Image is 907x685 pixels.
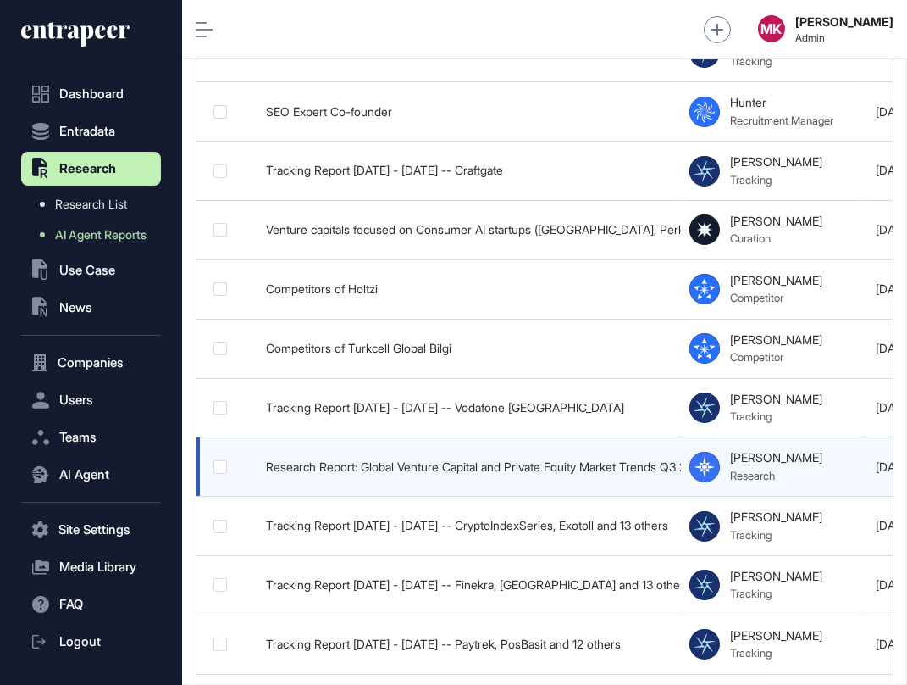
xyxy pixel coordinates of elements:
[21,625,161,659] a: Logout
[266,519,672,532] div: Tracking Report [DATE] - [DATE] -- CryptoIndexSeries, Exotoll and 13 others
[21,346,161,380] button: Companies
[21,253,161,287] button: Use Case
[730,291,822,304] div: Competitor
[21,458,161,492] button: AI Agent
[59,431,97,444] span: Teams
[59,560,136,574] span: Media Library
[730,528,822,542] div: Tracking
[30,220,161,250] a: AI Agent Reports
[266,460,672,474] div: Research Report: Global Venture Capital and Private Equity Market Trends Q3 2025
[30,189,161,220] a: Research List
[21,77,161,111] a: Dashboard
[58,523,130,537] span: Site Settings
[730,469,822,482] div: Research
[730,114,833,127] div: Recruitment Manager
[730,393,822,406] div: [PERSON_NAME]
[55,198,127,211] span: Research List
[795,32,893,44] span: Admin
[730,274,822,287] div: [PERSON_NAME]
[21,383,161,417] button: Users
[730,155,822,169] div: [PERSON_NAME]
[730,570,822,583] div: [PERSON_NAME]
[59,598,83,611] span: FAQ
[59,393,93,407] span: Users
[730,350,822,364] div: Competitor
[730,96,833,109] div: Hunter
[59,125,115,138] span: Entradata
[266,223,672,237] div: Venture capitals focused on Consumer AI startups ([GEOGRAPHIC_DATA], Perk Partnership)
[59,301,92,315] span: News
[266,638,672,651] div: Tracking Report [DATE] - [DATE] -- Paytrek, PosBasit and 12 others
[730,214,822,228] div: [PERSON_NAME]
[730,333,822,347] div: [PERSON_NAME]
[21,588,161,621] button: FAQ
[758,15,785,42] button: MK
[730,629,822,643] div: [PERSON_NAME]
[266,342,672,355] div: Competitors of Turkcell Global Bilgi
[266,105,672,119] div: SEO Expert Co-founder
[21,513,161,547] button: Site Settings
[58,356,124,370] span: Companies
[730,409,822,423] div: Tracking
[59,635,101,649] span: Logout
[21,420,161,454] button: Teams
[21,114,161,148] button: Entradata
[730,231,822,245] div: Curation
[59,264,115,277] span: Use Case
[730,173,822,187] div: Tracking
[730,510,822,524] div: [PERSON_NAME]
[266,578,672,592] div: Tracking Report [DATE] - [DATE] -- Finekra, [GEOGRAPHIC_DATA] and 13 others
[21,550,161,584] button: Media Library
[21,291,161,325] button: News
[266,282,672,296] div: Competitors of Holtzi
[21,152,161,186] button: Research
[730,54,822,68] div: Tracking
[59,468,109,482] span: AI Agent
[266,401,672,415] div: Tracking Report [DATE] - [DATE] -- Vodafone [GEOGRAPHIC_DATA]
[730,587,822,600] div: Tracking
[795,15,893,29] strong: [PERSON_NAME]
[730,646,822,660] div: Tracking
[730,451,822,465] div: [PERSON_NAME]
[266,164,672,177] div: Tracking Report [DATE] - [DATE] -- Craftgate
[59,162,116,175] span: Research
[59,87,124,101] span: Dashboard
[55,228,147,242] span: AI Agent Reports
